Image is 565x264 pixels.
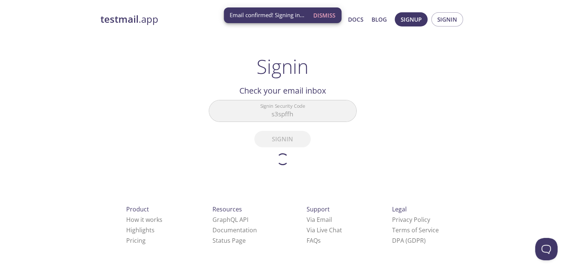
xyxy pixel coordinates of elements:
[209,84,357,97] h2: Check your email inbox
[212,216,248,224] a: GraphQL API
[392,205,407,213] span: Legal
[257,55,308,78] h1: Signin
[100,13,276,26] a: testmail.app
[395,12,428,26] button: Signup
[401,15,422,24] span: Signup
[212,205,242,213] span: Resources
[212,226,257,234] a: Documentation
[310,8,338,22] button: Dismiss
[348,15,363,24] a: Docs
[437,15,457,24] span: Signin
[307,226,342,234] a: Via Live Chat
[126,216,162,224] a: How it works
[307,236,321,245] a: FAQ
[307,205,330,213] span: Support
[431,12,463,26] button: Signin
[307,216,332,224] a: Via Email
[126,205,149,213] span: Product
[212,236,246,245] a: Status Page
[392,236,426,245] a: DPA (GDPR)
[100,13,139,26] strong: testmail
[392,226,439,234] a: Terms of Service
[372,15,387,24] a: Blog
[535,238,558,260] iframe: Help Scout Beacon - Open
[230,11,304,19] span: Email confirmed! Signing in...
[126,226,155,234] a: Highlights
[392,216,430,224] a: Privacy Policy
[313,10,335,20] span: Dismiss
[126,236,146,245] a: Pricing
[318,236,321,245] span: s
